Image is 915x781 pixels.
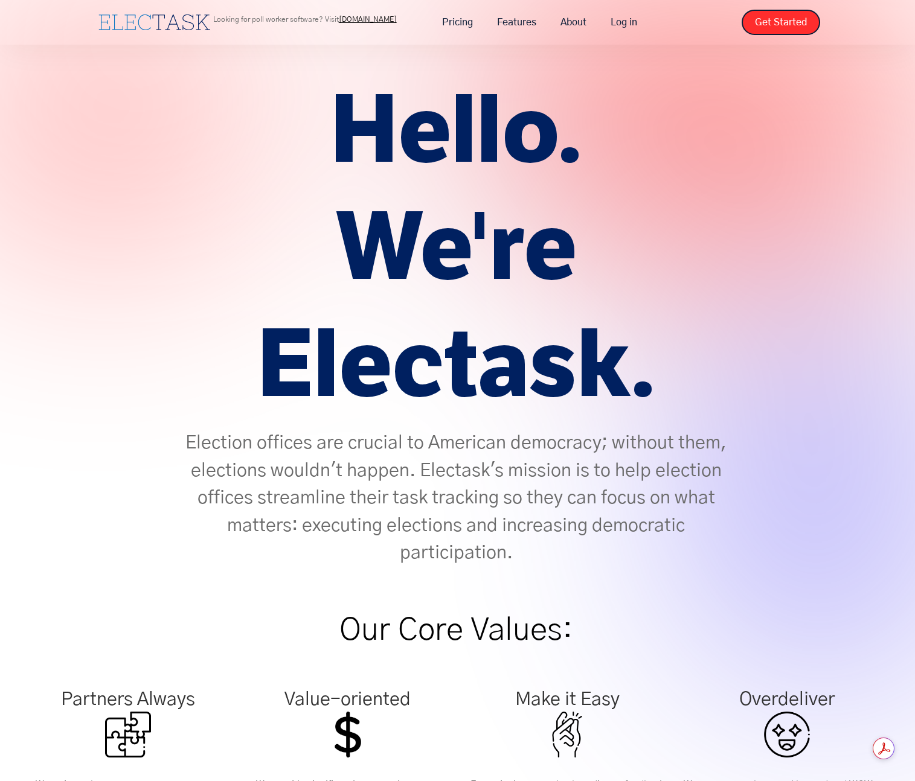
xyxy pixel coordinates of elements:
[339,16,397,23] a: [DOMAIN_NAME]
[485,10,548,35] a: Features
[24,693,232,706] div: Partners Always
[683,693,891,706] div: Overdeliver
[599,10,649,35] a: Log in
[742,10,820,35] a: Get Started
[172,591,740,669] h1: Our Core Values:
[172,430,740,567] p: Election offices are crucial to American democracy; without them, elections wouldn't happen. Elec...
[95,11,213,33] a: home
[172,72,740,424] h1: Hello. We're Electask.
[213,16,397,23] p: Looking for poll worker software? Visit
[430,10,485,35] a: Pricing
[548,10,599,35] a: About
[463,693,671,706] div: Make it Easy
[244,693,452,706] div: Value-oriented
